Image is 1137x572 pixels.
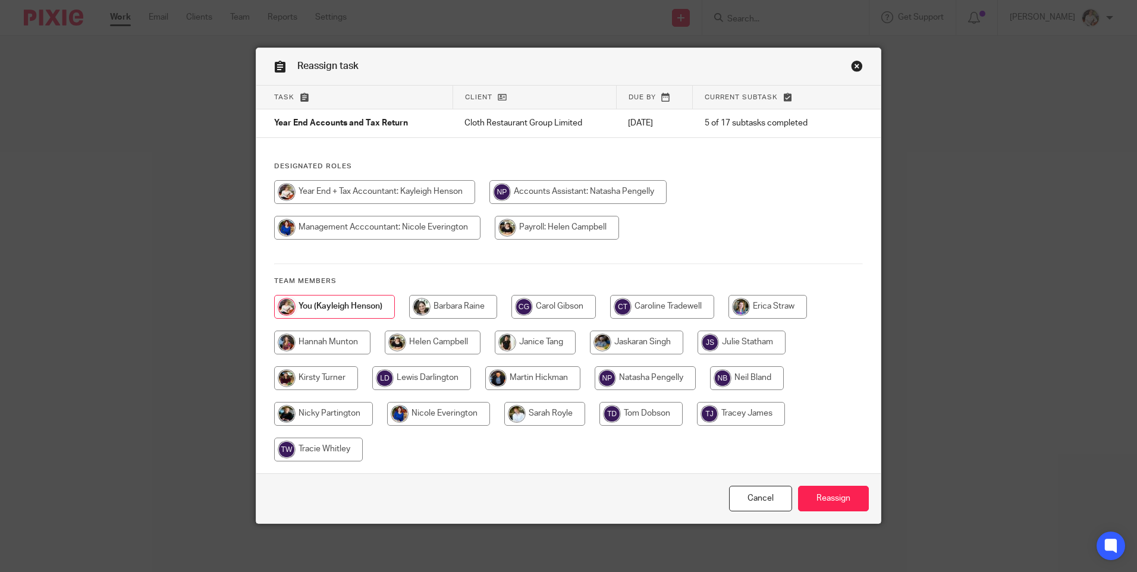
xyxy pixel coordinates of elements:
a: Close this dialog window [851,60,863,76]
input: Reassign [798,486,869,511]
span: Reassign task [297,61,359,71]
p: Cloth Restaurant Group Limited [464,117,604,129]
h4: Designated Roles [274,162,863,171]
td: 5 of 17 subtasks completed [693,109,839,138]
span: Due by [629,94,656,100]
span: Client [465,94,492,100]
span: Current subtask [705,94,778,100]
span: Task [274,94,294,100]
a: Close this dialog window [729,486,792,511]
h4: Team members [274,276,863,286]
span: Year End Accounts and Tax Return [274,120,408,128]
p: [DATE] [628,117,680,129]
